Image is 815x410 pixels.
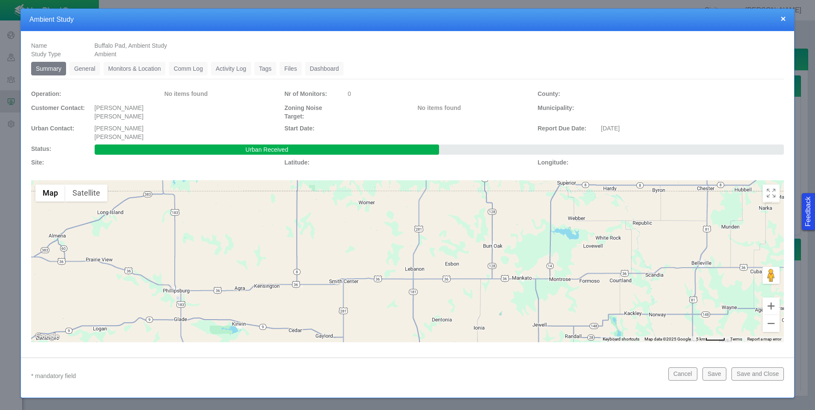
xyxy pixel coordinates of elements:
span: 5 km [696,337,705,341]
button: Save [702,367,726,380]
span: Buffalo Pad, Ambient Study [95,42,167,49]
a: Summary [31,62,66,75]
button: Cancel [668,367,697,380]
button: Zoom in [763,297,780,315]
span: Name [31,42,47,49]
a: Activity Log [211,62,251,75]
span: [PERSON_NAME] [95,125,144,132]
a: Files [280,62,302,75]
button: Zoom out [763,315,780,332]
span: [DATE] [601,125,620,132]
p: * mandatory field [31,371,662,381]
button: Toggle Fullscreen in browser window [763,185,780,202]
a: General [69,62,100,75]
a: Comm Log [169,62,207,75]
span: County: [538,90,560,97]
span: Start Date: [284,125,315,132]
span: [PERSON_NAME] [95,133,144,140]
img: Google [33,331,61,342]
span: [PERSON_NAME] [95,113,144,120]
button: close [780,14,786,23]
span: Urban Contact: [31,125,74,132]
button: Show satellite imagery [65,185,107,202]
button: Drag Pegman onto the map to open Street View [763,267,780,284]
span: 0 [348,90,351,97]
span: Site: [31,159,44,166]
span: Nr of Monitors: [284,90,327,97]
span: Longitude: [538,159,568,166]
button: Save and Close [731,367,784,380]
span: Customer Contact: [31,104,85,111]
label: No items found [164,90,208,98]
span: Operation: [31,90,61,97]
h4: Ambient Study [29,15,786,24]
span: Map data ©2025 Google [644,337,691,341]
span: Latitude: [284,159,309,166]
span: Study Type [31,51,61,58]
span: Status: [31,145,51,152]
span: Report Due Date: [538,125,586,132]
span: Zoning Noise Target: [284,104,322,120]
a: Terms (opens in new tab) [730,337,742,341]
label: No items found [418,104,461,112]
a: Monitors & Location [104,62,166,75]
a: Open this area in Google Maps (opens a new window) [33,331,61,342]
a: Dashboard [305,62,344,75]
span: [PERSON_NAME] [95,104,144,111]
a: Report a map error [747,337,781,341]
span: Municipality: [538,104,574,111]
button: Keyboard shortcuts [603,336,639,342]
span: Ambient [95,51,116,58]
button: Map Scale: 5 km per 42 pixels [694,336,728,342]
a: Tags [254,62,277,75]
div: Urban Received [95,144,439,155]
button: Show street map [35,185,65,202]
